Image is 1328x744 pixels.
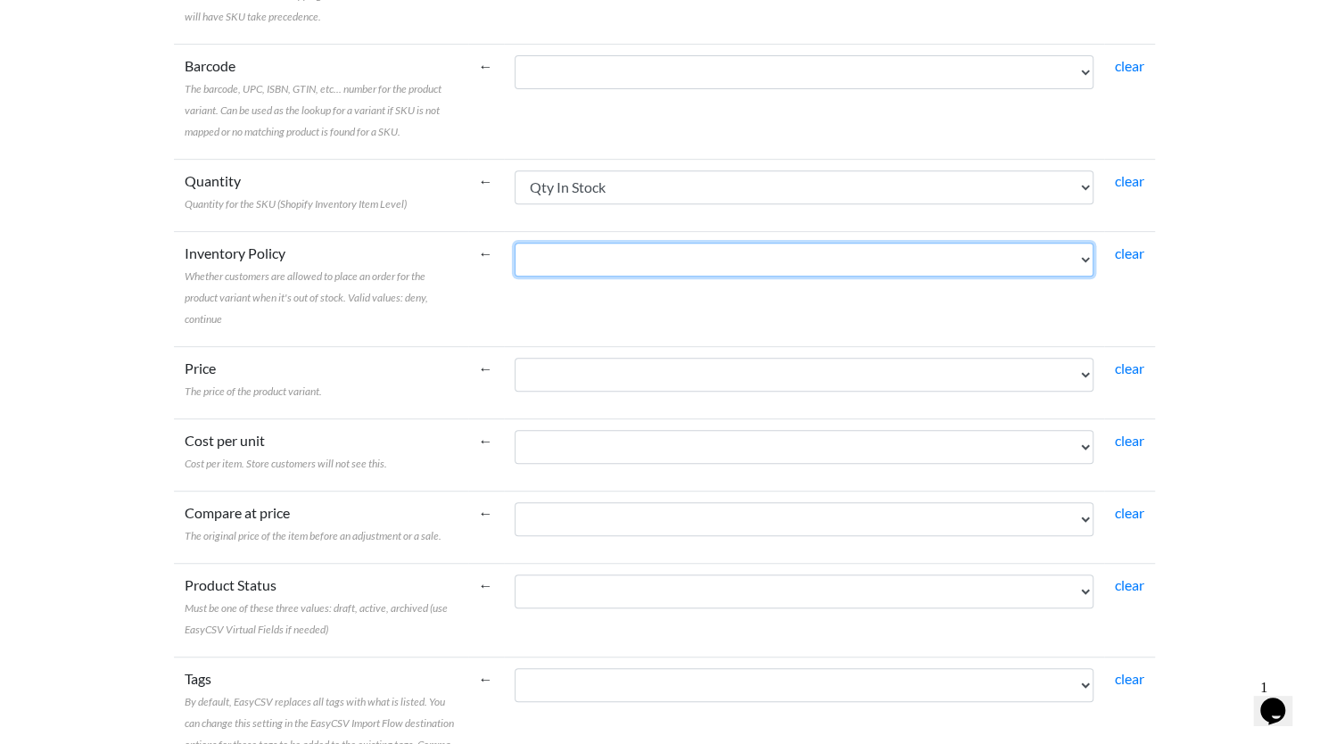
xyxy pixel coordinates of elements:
iframe: chat widget [1253,673,1310,726]
span: The barcode, UPC, ISBN, GTIN, etc... number for the product variant. Can be used as the lookup fo... [185,82,441,138]
label: Inventory Policy [185,243,458,328]
td: ← [468,491,504,563]
label: Quantity [185,170,407,213]
span: The original price of the item before an adjustment or a sale. [185,529,441,542]
span: Whether customers are allowed to place an order for the product variant when it's out of stock. V... [185,269,428,326]
td: ← [468,44,504,159]
span: The price of the product variant. [185,384,322,398]
span: Must be one of these three values: draft, active, archived (use EasyCSV Virtual Fields if needed) [185,601,448,636]
label: Compare at price [185,502,441,545]
a: clear [1115,670,1144,687]
span: Cost per item. Store customers will not see this. [185,457,387,470]
td: ← [468,159,504,231]
label: Price [185,358,322,401]
a: clear [1115,432,1144,449]
span: Quantity for the SKU (Shopify Inventory Item Level) [185,197,407,211]
label: Product Status [185,575,458,639]
td: ← [468,346,504,418]
a: clear [1115,576,1144,593]
td: ← [468,563,504,657]
a: clear [1115,172,1144,189]
a: clear [1115,504,1144,521]
label: Barcode [185,55,458,141]
a: clear [1115,57,1144,74]
label: Cost per unit [185,430,387,473]
td: ← [468,418,504,491]
a: clear [1115,244,1144,261]
td: ← [468,231,504,346]
a: clear [1115,360,1144,376]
